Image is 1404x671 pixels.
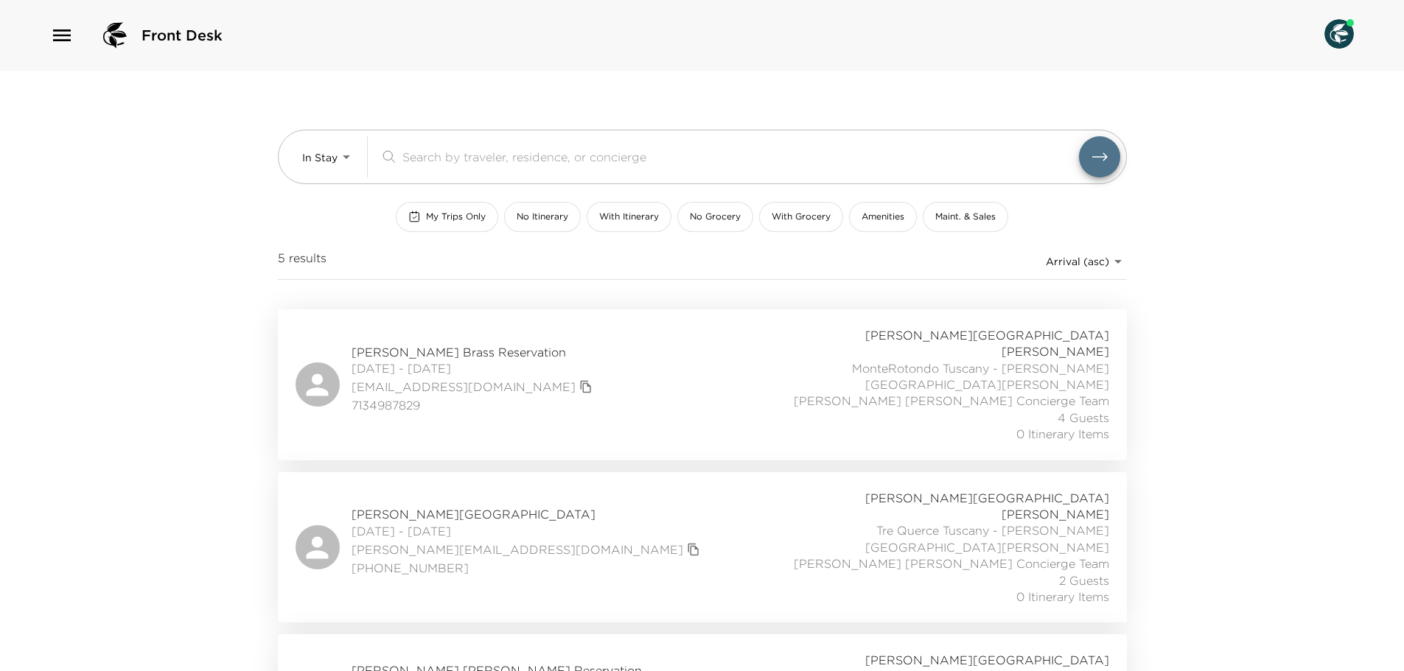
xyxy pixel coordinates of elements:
[862,211,904,223] span: Amenities
[352,560,704,576] span: [PHONE_NUMBER]
[783,490,1109,523] span: [PERSON_NAME][GEOGRAPHIC_DATA][PERSON_NAME]
[849,202,917,232] button: Amenities
[783,327,1109,360] span: [PERSON_NAME][GEOGRAPHIC_DATA][PERSON_NAME]
[278,309,1127,460] a: [PERSON_NAME] Brass Reservation[DATE] - [DATE][EMAIL_ADDRESS][DOMAIN_NAME]copy primary member ema...
[402,148,1079,165] input: Search by traveler, residence, or concierge
[587,202,671,232] button: With Itinerary
[1016,426,1109,442] span: 0 Itinerary Items
[352,360,596,376] span: [DATE] - [DATE]
[576,376,596,397] button: copy primary member email
[1016,589,1109,605] span: 0 Itinerary Items
[278,472,1127,623] a: [PERSON_NAME][GEOGRAPHIC_DATA][DATE] - [DATE][PERSON_NAME][EMAIL_ADDRESS][DOMAIN_NAME]copy primar...
[396,202,498,232] button: My Trips Only
[783,360,1109,393] span: MonteRotondo Tuscany - [PERSON_NAME][GEOGRAPHIC_DATA][PERSON_NAME]
[504,202,581,232] button: No Itinerary
[426,211,486,223] span: My Trips Only
[783,522,1109,555] span: Tre Querce Tuscany - [PERSON_NAME][GEOGRAPHIC_DATA][PERSON_NAME]
[1058,410,1109,426] span: 4 Guests
[302,151,338,164] span: In Stay
[690,211,741,223] span: No Grocery
[352,506,704,522] span: [PERSON_NAME][GEOGRAPHIC_DATA]
[772,211,831,223] span: With Grocery
[352,523,704,539] span: [DATE] - [DATE]
[352,379,576,395] a: [EMAIL_ADDRESS][DOMAIN_NAME]
[97,18,133,53] img: logo
[1324,19,1354,49] img: User
[1059,572,1109,589] span: 2 Guests
[759,202,843,232] button: With Grocery
[352,344,596,360] span: [PERSON_NAME] Brass Reservation
[278,250,326,273] span: 5 results
[352,541,683,558] a: [PERSON_NAME][EMAIL_ADDRESS][DOMAIN_NAME]
[517,211,568,223] span: No Itinerary
[677,202,753,232] button: No Grocery
[794,555,1109,572] span: [PERSON_NAME] [PERSON_NAME] Concierge Team
[142,25,223,46] span: Front Desk
[683,539,704,560] button: copy primary member email
[599,211,659,223] span: With Itinerary
[1046,255,1109,268] span: Arrival (asc)
[794,393,1109,409] span: [PERSON_NAME] [PERSON_NAME] Concierge Team
[352,397,596,413] span: 7134987829
[923,202,1008,232] button: Maint. & Sales
[935,211,996,223] span: Maint. & Sales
